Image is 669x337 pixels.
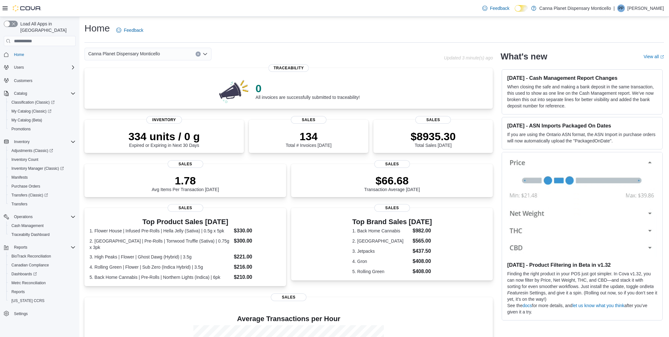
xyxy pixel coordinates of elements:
dd: $408.00 [413,258,432,265]
button: Promotions [6,125,78,134]
dt: 1. Flower House | Infused Pre-Rolls | Hella Jelly (Sativa) | 0.5g x 5pk [90,228,231,234]
a: Cash Management [9,222,46,230]
button: Inventory [1,137,78,146]
span: Inventory Count [9,156,76,163]
h3: Top Brand Sales [DATE] [352,218,432,226]
input: Dark Mode [515,5,528,12]
em: Beta Features [507,284,654,295]
span: Load All Apps in [GEOGRAPHIC_DATA] [18,21,76,33]
dd: $210.00 [234,273,281,281]
div: Avg Items Per Transaction [DATE] [152,174,219,192]
span: Sales [168,204,203,212]
p: Updated 3 minute(s) ago [444,55,493,60]
p: Canna Planet Dispensary Monticello [539,4,611,12]
span: Purchase Orders [11,184,40,189]
span: Sales [374,204,410,212]
button: Manifests [6,173,78,182]
span: Feedback [490,5,509,11]
button: Traceabilty Dashboard [6,230,78,239]
dt: 3. Jetpacks [352,248,410,254]
button: Operations [1,212,78,221]
button: Home [1,50,78,59]
span: Canadian Compliance [9,261,76,269]
dt: 4. Rolling Green | Flower | Sub Zero (Indica Hybrid) | 3.5g [90,264,231,270]
a: BioTrack Reconciliation [9,252,54,260]
div: Total Sales [DATE] [411,130,456,148]
h2: What's new [500,52,547,62]
span: Classification (Classic) [11,100,55,105]
span: My Catalog (Classic) [9,107,76,115]
button: Inventory Count [6,155,78,164]
span: Adjustments (Classic) [11,148,53,153]
div: Parth Patel [617,4,625,12]
button: Purchase Orders [6,182,78,191]
button: Reports [11,244,30,251]
button: Users [1,63,78,72]
span: Inventory Manager (Classic) [11,166,64,171]
dd: $330.00 [234,227,281,235]
span: Operations [14,214,33,219]
a: Inventory Manager (Classic) [9,165,66,172]
span: Sales [291,116,326,124]
button: Open list of options [203,52,208,57]
span: Washington CCRS [9,297,76,305]
a: Adjustments (Classic) [6,146,78,155]
a: Traceabilty Dashboard [9,231,52,238]
p: 334 units / 0 g [128,130,200,143]
img: Cova [13,5,41,11]
span: Sales [271,293,306,301]
button: Inventory [11,138,32,146]
button: Reports [6,287,78,296]
a: let us know what you think [572,303,624,308]
div: Transaction Average [DATE] [364,174,420,192]
div: All invoices are successfully submitted to traceability! [256,82,360,100]
p: When closing the safe and making a bank deposit in the same transaction, this used to show as one... [507,84,657,109]
span: Reports [11,289,25,294]
svg: External link [660,55,664,59]
span: Users [11,64,76,71]
p: | [613,4,615,12]
dd: $300.00 [234,237,281,245]
p: 0 [256,82,360,95]
button: Customers [1,76,78,85]
span: Promotions [9,125,76,133]
span: Transfers (Classic) [11,193,48,198]
span: Catalog [14,91,27,96]
span: BioTrack Reconciliation [9,252,76,260]
span: Adjustments (Classic) [9,147,76,155]
span: Manifests [11,175,28,180]
span: Reports [14,245,27,250]
span: [US_STATE] CCRS [11,298,44,303]
span: Operations [11,213,76,221]
a: Classification (Classic) [9,99,57,106]
span: Canadian Compliance [11,263,49,268]
span: Metrc Reconciliation [9,279,76,287]
button: Users [11,64,26,71]
dt: 4. Gron [352,258,410,265]
a: Classification (Classic) [6,98,78,107]
p: Finding the right product in your POS just got simpler. In Cova v1.32, you can now filter by Pric... [507,271,657,302]
span: Traceabilty Dashboard [11,232,50,237]
span: Transfers [9,200,76,208]
p: 1.78 [152,174,219,187]
span: Dashboards [11,272,37,277]
button: Transfers [6,200,78,209]
span: Users [14,65,24,70]
a: docs [523,303,532,308]
a: Settings [11,310,30,318]
span: Reports [11,244,76,251]
a: Purchase Orders [9,182,43,190]
a: Customers [11,77,35,85]
span: My Catalog (Classic) [11,109,51,114]
span: Home [11,51,76,58]
span: PP [619,4,624,12]
span: Home [14,52,24,57]
a: View allExternal link [644,54,664,59]
a: Adjustments (Classic) [9,147,56,155]
a: Home [11,51,27,58]
span: Customers [14,78,32,83]
button: Catalog [11,90,30,97]
button: Reports [1,243,78,252]
span: Inventory Manager (Classic) [9,165,76,172]
h3: [DATE] - Product Filtering in Beta in v1.32 [507,262,657,268]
